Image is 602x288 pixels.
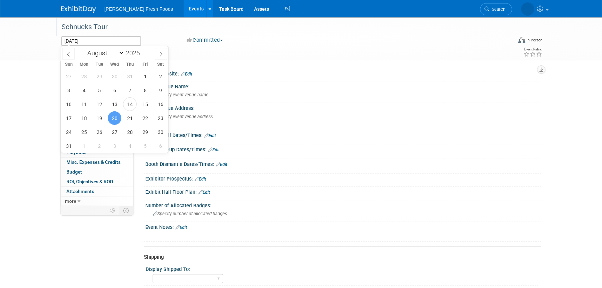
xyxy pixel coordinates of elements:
[138,83,152,97] span: August 8, 2025
[138,139,152,153] span: September 5, 2025
[145,130,541,139] div: Exhibit Hall Dates/Times:
[61,158,133,167] a: Misc. Expenses & Credits
[145,103,541,112] div: Event Venue Address:
[153,92,209,97] span: Specify event venue name
[123,97,137,111] span: August 14, 2025
[92,97,106,111] span: August 12, 2025
[77,97,91,111] span: August 11, 2025
[154,97,167,111] span: August 16, 2025
[216,162,227,167] a: Edit
[108,125,121,139] span: August 27, 2025
[154,111,167,125] span: August 23, 2025
[138,62,153,67] span: Fri
[66,159,121,165] span: Misc. Expenses & Credits
[145,144,541,153] div: Booth Set-up Dates/Times:
[77,83,91,97] span: August 4, 2025
[518,37,525,43] img: Format-Inperson.png
[154,70,167,83] span: August 2, 2025
[144,254,536,261] div: Shipping
[108,97,121,111] span: August 13, 2025
[145,222,541,231] div: Event Notes:
[124,49,145,57] input: Year
[123,125,137,139] span: August 28, 2025
[77,125,91,139] span: August 25, 2025
[153,62,168,67] span: Sat
[108,83,121,97] span: August 6, 2025
[62,70,75,83] span: July 27, 2025
[181,72,192,77] a: Edit
[123,111,137,125] span: August 21, 2025
[153,211,227,216] span: Specify number of allocated badges
[92,125,106,139] span: August 26, 2025
[198,190,210,195] a: Edit
[92,62,107,67] span: Tue
[208,147,220,152] a: Edit
[122,62,138,67] span: Thu
[138,111,152,125] span: August 22, 2025
[59,21,502,33] div: Schnucks Tour
[119,206,133,215] td: Toggle Event Tabs
[480,3,512,15] a: Search
[61,187,133,196] a: Attachments
[77,70,91,83] span: July 28, 2025
[154,139,167,153] span: September 6, 2025
[195,177,206,182] a: Edit
[84,49,124,57] select: Month
[145,200,541,209] div: Number of Allocated Badges:
[62,125,75,139] span: August 24, 2025
[62,97,75,111] span: August 10, 2025
[61,62,76,67] span: Sun
[123,70,137,83] span: July 31, 2025
[471,36,543,47] div: Event Format
[154,125,167,139] span: August 30, 2025
[521,2,534,16] img: Courtney Law
[66,189,94,194] span: Attachments
[154,83,167,97] span: August 9, 2025
[108,111,121,125] span: August 20, 2025
[108,70,121,83] span: July 30, 2025
[92,139,106,153] span: September 2, 2025
[107,62,122,67] span: Wed
[66,179,113,184] span: ROI, Objectives & ROO
[489,7,505,12] span: Search
[61,36,141,46] input: Event Start Date - End Date
[145,174,541,183] div: Exhibitor Prospectus:
[66,169,82,175] span: Budget
[76,62,92,67] span: Mon
[65,198,76,204] span: more
[145,159,541,168] div: Booth Dismantle Dates/Times:
[138,70,152,83] span: August 1, 2025
[145,81,541,90] div: Event Venue Name:
[62,83,75,97] span: August 3, 2025
[153,114,213,119] span: Specify event venue address
[77,139,91,153] span: September 1, 2025
[145,69,541,78] div: Event Website:
[138,97,152,111] span: August 15, 2025
[138,125,152,139] span: August 29, 2025
[145,187,541,196] div: Exhibit Hall Floor Plan:
[61,6,96,13] img: ExhibitDay
[62,111,75,125] span: August 17, 2025
[107,206,119,215] td: Personalize Event Tab Strip
[92,70,106,83] span: July 29, 2025
[77,111,91,125] span: August 18, 2025
[176,225,187,230] a: Edit
[92,83,106,97] span: August 5, 2025
[526,38,543,43] div: In-Person
[108,139,121,153] span: September 3, 2025
[184,37,226,44] button: Committed
[523,48,542,51] div: Event Rating
[62,139,75,153] span: August 31, 2025
[92,111,106,125] span: August 19, 2025
[146,264,538,273] div: Display Shipped To:
[61,177,133,186] a: ROI, Objectives & ROO
[61,197,133,206] a: more
[204,133,216,138] a: Edit
[123,139,137,153] span: September 4, 2025
[104,6,173,12] span: [PERSON_NAME] Fresh Foods
[61,167,133,177] a: Budget
[123,83,137,97] span: August 7, 2025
